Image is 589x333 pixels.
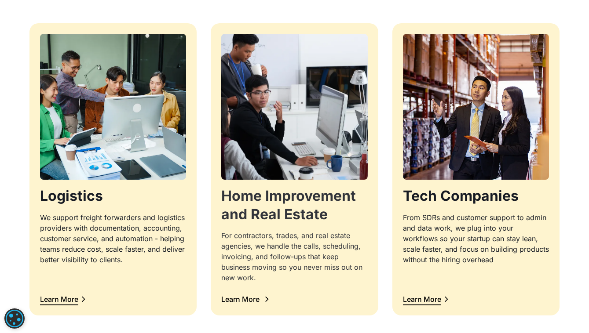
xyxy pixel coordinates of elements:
[403,296,441,303] div: Learn More
[218,30,371,183] img: three people in front of the computer
[221,296,260,303] div: Learn More
[40,296,78,303] div: Learn More
[221,187,367,223] h3: Home Improvement and Real Estate
[545,291,589,333] iframe: Chat Widget
[403,187,549,205] h3: Tech Companies
[40,34,186,180] img: 4 people in front of the computer
[221,230,367,283] div: For contractors, trades, and real estate agencies, we handle the calls, scheduling, invoicing, an...
[40,212,186,265] div: We support freight forwarders and logistics providers with documentation, accounting, customer se...
[403,212,549,265] div: From SDRs and customer support to admin and data work, we plug into your workflows so your startu...
[40,187,186,205] h3: Logistics
[392,23,560,316] a: two person in corporate suit doing inventoryTech CompaniesFrom SDRs and customer support to admin...
[403,34,549,180] img: two person in corporate suit doing inventory
[211,23,378,316] a: three people in front of the computerHome Improvement and Real EstateFor contractors, trades, and...
[29,23,197,316] a: 4 people in front of the computerLogisticsWe support freight forwarders and logistics providers w...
